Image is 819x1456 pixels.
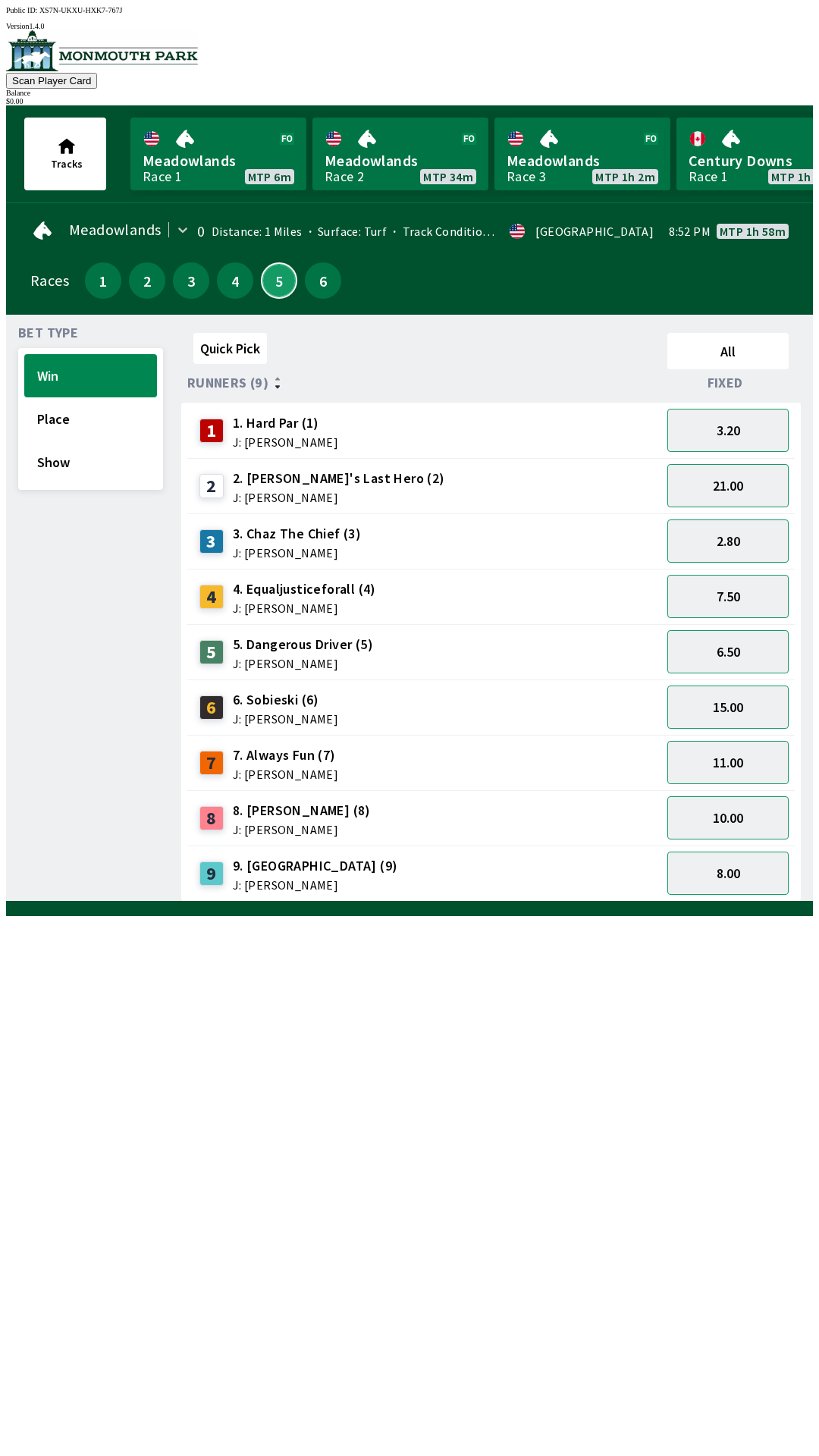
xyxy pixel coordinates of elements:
div: 2 [199,474,224,498]
span: Meadowlands [507,151,658,171]
span: 2. [PERSON_NAME]'s Last Hero (2) [233,469,445,488]
button: Tracks [24,118,106,190]
span: 21.00 [713,477,743,494]
span: Show [37,453,144,471]
div: $ 0.00 [6,97,813,105]
span: All [674,343,782,360]
span: 6. Sobieski (6) [233,690,338,710]
span: XS7N-UKXU-HXK7-767J [39,6,122,14]
span: Runners (9) [187,377,268,389]
button: 2.80 [667,519,789,563]
span: J: [PERSON_NAME] [233,879,398,891]
a: MeadowlandsRace 3MTP 1h 2m [494,118,670,190]
span: Win [37,367,144,384]
button: 3.20 [667,409,789,452]
span: Surface: Turf [303,224,388,239]
div: Fixed [661,375,795,391]
button: 10.00 [667,796,789,839]
span: MTP 6m [248,171,291,183]
span: MTP 1h 58m [720,225,786,237]
div: 7 [199,751,224,775]
span: J: [PERSON_NAME] [233,602,376,614]
span: 4 [221,275,249,286]
img: venue logo [6,30,198,71]
div: 1 [199,419,224,443]
span: 6.50 [717,643,740,661]
button: 8.00 [667,852,789,895]
div: Race 2 [325,171,364,183]
div: Version 1.4.0 [6,22,813,30]
span: 8. [PERSON_NAME] (8) [233,801,371,821]
span: Bet Type [18,327,78,339]
span: 11.00 [713,754,743,771]
div: Race 1 [143,171,182,183]
span: 5. Dangerous Driver (5) [233,635,373,654]
span: 2 [133,275,162,286]
span: Place [37,410,144,428]
div: 4 [199,585,224,609]
button: 15.00 [667,686,789,729]
button: 1 [85,262,121,299]
div: Public ID: [6,6,813,14]
button: Quick Pick [193,333,267,364]
span: J: [PERSON_NAME] [233,491,445,504]
div: [GEOGRAPHIC_DATA] [535,225,654,237]
span: 15.00 [713,698,743,716]
button: 11.00 [667,741,789,784]
button: Scan Player Card [6,73,97,89]
span: J: [PERSON_NAME] [233,713,338,725]
span: Meadowlands [325,151,476,171]
button: Win [24,354,157,397]
span: MTP 1h 2m [595,171,655,183]
span: Distance: 1 Miles [212,224,303,239]
span: 3 [177,275,206,286]
button: Show [24,441,157,484]
div: Race 3 [507,171,546,183]
div: Races [30,275,69,287]
span: 4. Equaljusticeforall (4) [233,579,376,599]
span: 3.20 [717,422,740,439]
button: 4 [217,262,253,299]
span: J: [PERSON_NAME] [233,657,373,670]
div: 3 [199,529,224,554]
span: J: [PERSON_NAME] [233,824,371,836]
div: Runners (9) [187,375,661,391]
span: J: [PERSON_NAME] [233,436,338,448]
button: 6.50 [667,630,789,673]
span: Fixed [708,377,743,389]
span: 1 [89,275,118,286]
button: All [667,333,789,369]
span: Meadowlands [143,151,294,171]
span: 7. Always Fun (7) [233,745,338,765]
span: 9. [GEOGRAPHIC_DATA] (9) [233,856,398,876]
span: Meadowlands [69,224,161,236]
span: 1. Hard Par (1) [233,413,338,433]
span: 3. Chaz The Chief (3) [233,524,361,544]
button: 7.50 [667,575,789,618]
span: Track Condition: Firm [387,224,520,239]
span: Tracks [51,157,83,171]
div: Balance [6,89,813,97]
span: 8:52 PM [669,225,711,237]
span: J: [PERSON_NAME] [233,547,361,559]
span: 7.50 [717,588,740,605]
button: 6 [305,262,341,299]
span: 6 [309,275,337,286]
div: 5 [199,640,224,664]
span: J: [PERSON_NAME] [233,768,338,780]
button: 2 [129,262,165,299]
button: 5 [261,262,297,299]
button: Place [24,397,157,441]
button: 21.00 [667,464,789,507]
span: MTP 34m [423,171,473,183]
div: Race 1 [689,171,728,183]
span: 10.00 [713,809,743,827]
a: MeadowlandsRace 2MTP 34m [312,118,488,190]
span: Quick Pick [200,340,260,357]
span: 8.00 [717,864,740,882]
span: 2.80 [717,532,740,550]
button: 3 [173,262,209,299]
a: MeadowlandsRace 1MTP 6m [130,118,306,190]
div: 8 [199,806,224,830]
div: 9 [199,861,224,886]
